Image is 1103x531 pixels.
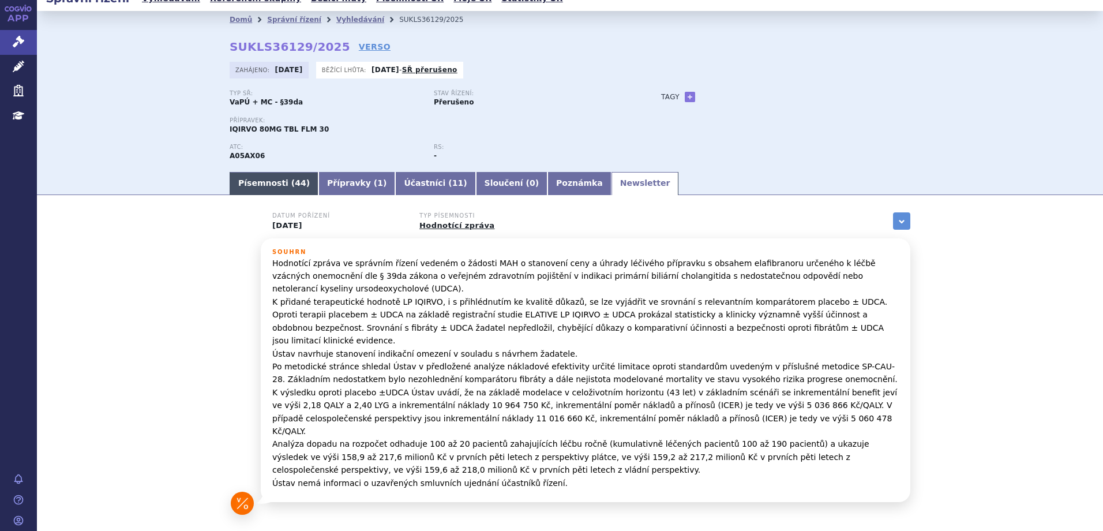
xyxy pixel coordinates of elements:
p: Stav řízení: [434,90,626,97]
span: 11 [452,178,463,188]
a: Účastníci (11) [395,172,475,195]
a: Písemnosti (44) [230,172,318,195]
a: Sloučení (0) [476,172,547,195]
span: 44 [295,178,306,188]
strong: - [434,152,437,160]
span: IQIRVO 80MG TBL FLM 30 [230,125,329,133]
a: Správní řízení [267,16,321,24]
span: Běžící lhůta: [322,65,369,74]
li: SUKLS36129/2025 [399,11,478,28]
a: Newsletter [611,172,679,195]
a: Hodnotící zpráva [419,221,494,230]
a: Přípravky (1) [318,172,395,195]
strong: ELAFIBRANOR [230,152,265,160]
a: zobrazit vše [893,212,910,230]
strong: [DATE] [372,66,399,74]
p: RS: [434,144,626,151]
a: VERSO [359,41,391,53]
span: Zahájeno: [235,65,272,74]
strong: SUKLS36129/2025 [230,40,350,54]
span: 0 [530,178,535,188]
p: - [372,65,457,74]
p: Hodnotící zpráva ve správním řízení vedeném o žádosti MAH o stanovení ceny a úhrady léčivého příp... [272,257,899,489]
p: Typ SŘ: [230,90,422,97]
a: Poznámka [547,172,611,195]
strong: VaPÚ + MC - §39da [230,98,303,106]
h3: Tagy [661,90,680,104]
strong: Přerušeno [434,98,474,106]
strong: [DATE] [275,66,303,74]
p: [DATE] [272,221,405,230]
a: Domů [230,16,252,24]
h3: Souhrn [272,249,899,256]
h3: Typ písemnosti [419,212,552,219]
p: ATC: [230,144,422,151]
a: Vyhledávání [336,16,384,24]
p: Přípravek: [230,117,638,124]
a: + [685,92,695,102]
h3: Datum pořízení [272,212,405,219]
span: 1 [377,178,383,188]
a: SŘ přerušeno [402,66,457,74]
